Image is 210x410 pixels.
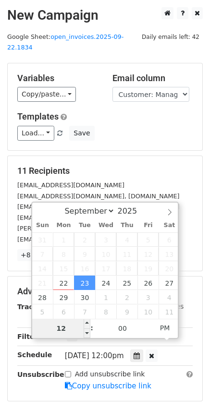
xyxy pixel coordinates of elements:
[32,304,53,319] span: October 5, 2025
[17,193,180,221] small: [EMAIL_ADDRESS][DOMAIN_NAME], [DOMAIN_NAME][EMAIL_ADDRESS][DOMAIN_NAME], [DOMAIN_NAME][EMAIL_ADDR...
[116,276,137,290] span: September 25, 2025
[17,73,98,84] h5: Variables
[116,304,137,319] span: October 9, 2025
[74,261,95,276] span: September 16, 2025
[137,276,159,290] span: September 26, 2025
[152,318,178,338] span: Click to toggle
[116,222,137,229] span: Thu
[74,222,95,229] span: Tue
[159,290,180,304] span: October 4, 2025
[116,232,137,247] span: September 4, 2025
[93,319,152,338] input: Minute
[137,261,159,276] span: September 19, 2025
[17,87,76,102] a: Copy/paste...
[90,318,93,338] span: :
[116,290,137,304] span: October 2, 2025
[17,111,59,121] a: Templates
[95,276,116,290] span: September 24, 2025
[74,232,95,247] span: September 2, 2025
[159,247,180,261] span: September 13, 2025
[53,222,74,229] span: Mon
[159,261,180,276] span: September 20, 2025
[138,33,203,40] a: Daily emails left: 42
[17,303,49,311] strong: Tracking
[17,181,124,189] small: [EMAIL_ADDRESS][DOMAIN_NAME]
[159,276,180,290] span: September 27, 2025
[95,247,116,261] span: September 10, 2025
[137,290,159,304] span: October 3, 2025
[17,286,193,297] h5: Advanced
[32,222,53,229] span: Sun
[95,232,116,247] span: September 3, 2025
[17,249,53,261] a: +8 more
[17,166,193,176] h5: 11 Recipients
[17,126,54,141] a: Load...
[32,290,53,304] span: September 28, 2025
[159,304,180,319] span: October 11, 2025
[137,222,159,229] span: Fri
[32,276,53,290] span: September 21, 2025
[32,261,53,276] span: September 14, 2025
[17,225,177,243] small: [PERSON_NAME][EMAIL_ADDRESS][DOMAIN_NAME], [EMAIL_ADDRESS][DOMAIN_NAME]
[74,304,95,319] span: October 7, 2025
[162,364,210,410] iframe: Chat Widget
[53,232,74,247] span: September 1, 2025
[95,222,116,229] span: Wed
[137,304,159,319] span: October 10, 2025
[116,261,137,276] span: September 18, 2025
[112,73,193,84] h5: Email column
[74,276,95,290] span: September 23, 2025
[74,290,95,304] span: September 30, 2025
[138,32,203,42] span: Daily emails left: 42
[137,232,159,247] span: September 5, 2025
[137,247,159,261] span: September 12, 2025
[115,206,149,216] input: Year
[69,126,94,141] button: Save
[159,232,180,247] span: September 6, 2025
[17,351,52,359] strong: Schedule
[32,319,91,338] input: Hour
[53,304,74,319] span: October 6, 2025
[95,261,116,276] span: September 17, 2025
[53,247,74,261] span: September 8, 2025
[53,276,74,290] span: September 22, 2025
[75,369,145,379] label: Add unsubscribe link
[7,33,124,51] a: open_invoices.2025-09-22.1834
[95,304,116,319] span: October 8, 2025
[17,371,64,378] strong: Unsubscribe
[65,351,124,360] span: [DATE] 12:00pm
[159,222,180,229] span: Sat
[7,33,124,51] small: Google Sheet:
[17,333,42,340] strong: Filters
[32,247,53,261] span: September 7, 2025
[65,382,151,390] a: Copy unsubscribe link
[95,290,116,304] span: October 1, 2025
[32,232,53,247] span: August 31, 2025
[74,247,95,261] span: September 9, 2025
[53,290,74,304] span: September 29, 2025
[7,7,203,24] h2: New Campaign
[116,247,137,261] span: September 11, 2025
[53,261,74,276] span: September 15, 2025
